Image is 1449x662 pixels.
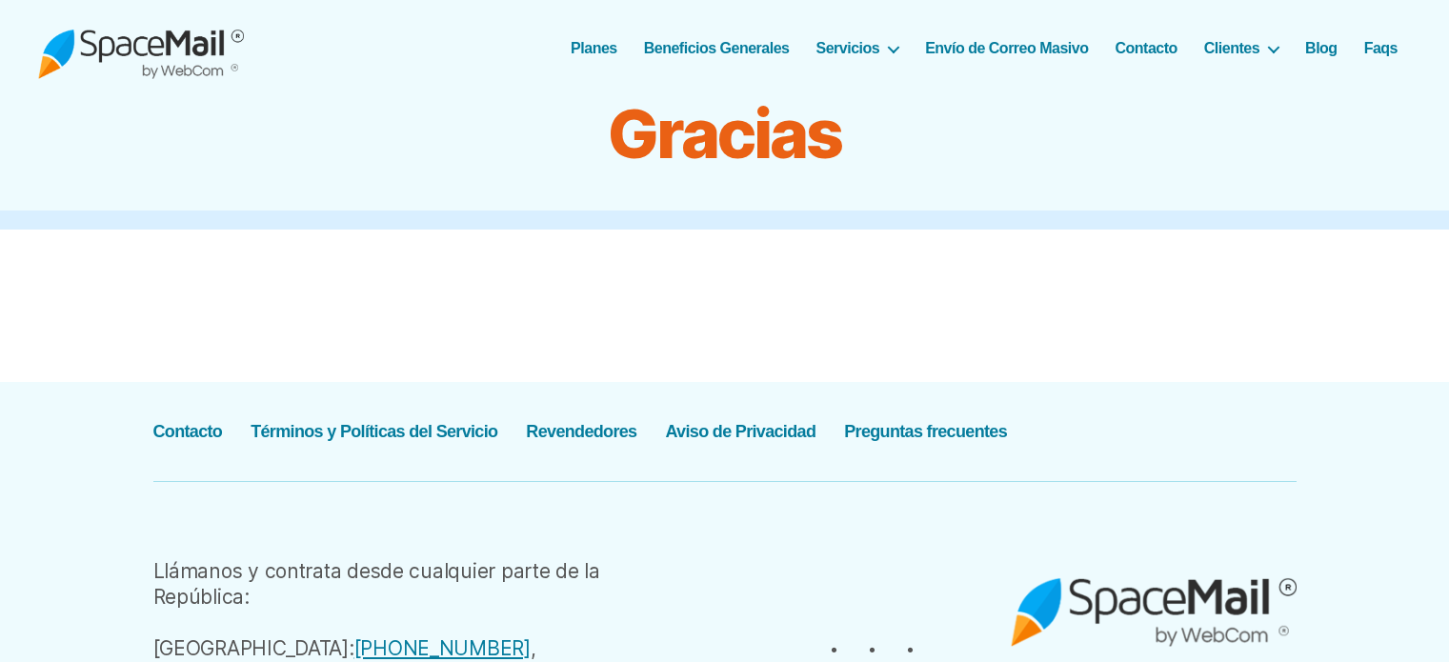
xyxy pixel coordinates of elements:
a: Beneficios Generales [644,39,790,57]
img: Spacemail [38,17,244,79]
a: [PHONE_NUMBER] [354,636,531,660]
nav: Horizontal [581,39,1411,57]
a: Blog [1305,39,1338,57]
a: Clientes [1204,39,1278,57]
a: Términos y Políticas del Servicio [251,422,497,441]
a: Aviso de Privacidad [665,422,815,441]
img: spacemail [1011,561,1297,647]
a: Preguntas frecuentes [844,422,1007,441]
a: Contacto [153,422,223,441]
a: Planes [571,39,617,57]
a: Servicios [816,39,899,57]
a: Contacto [1115,39,1177,57]
a: Envío de Correo Masivo [925,39,1088,57]
h1: Gracias [249,96,1201,172]
nav: Pie de página [153,417,1007,446]
a: Faqs [1364,39,1398,57]
a: Revendedores [526,422,636,441]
